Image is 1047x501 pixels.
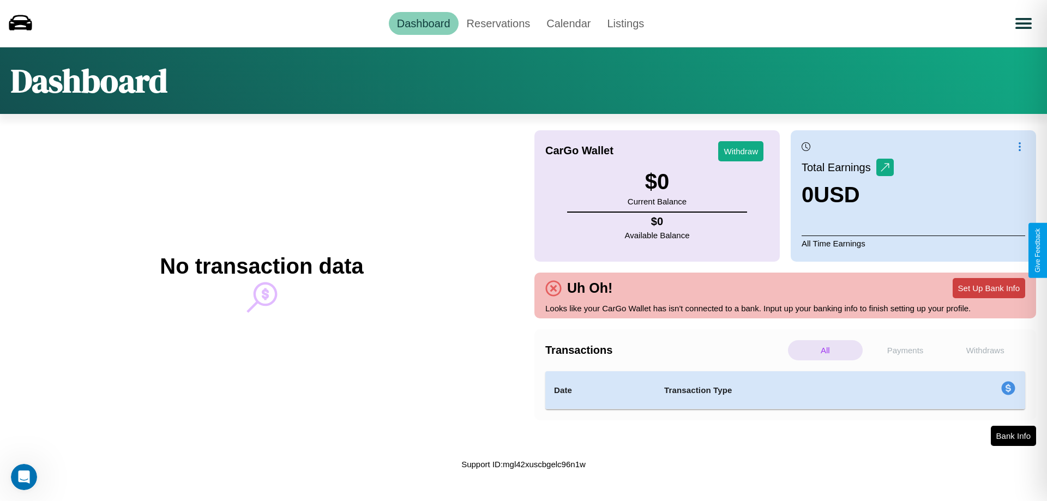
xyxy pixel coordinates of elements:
[625,215,690,228] h4: $ 0
[1008,8,1039,39] button: Open menu
[718,141,763,161] button: Withdraw
[554,384,647,397] h4: Date
[545,301,1025,316] p: Looks like your CarGo Wallet has isn't connected to a bank. Input up your banking info to finish ...
[628,170,687,194] h3: $ 0
[160,254,363,279] h2: No transaction data
[599,12,652,35] a: Listings
[545,144,613,157] h4: CarGo Wallet
[802,183,894,207] h3: 0 USD
[538,12,599,35] a: Calendar
[11,58,167,103] h1: Dashboard
[991,426,1036,446] button: Bank Info
[802,158,876,177] p: Total Earnings
[953,278,1025,298] button: Set Up Bank Info
[545,371,1025,409] table: simple table
[1034,228,1042,273] div: Give Feedback
[664,384,912,397] h4: Transaction Type
[628,194,687,209] p: Current Balance
[802,236,1025,251] p: All Time Earnings
[389,12,459,35] a: Dashboard
[948,340,1022,360] p: Withdraws
[461,457,586,472] p: Support ID: mgl42xuscbgelc96n1w
[11,464,37,490] iframe: Intercom live chat
[868,340,943,360] p: Payments
[562,280,618,296] h4: Uh Oh!
[625,228,690,243] p: Available Balance
[545,344,785,357] h4: Transactions
[788,340,863,360] p: All
[459,12,539,35] a: Reservations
